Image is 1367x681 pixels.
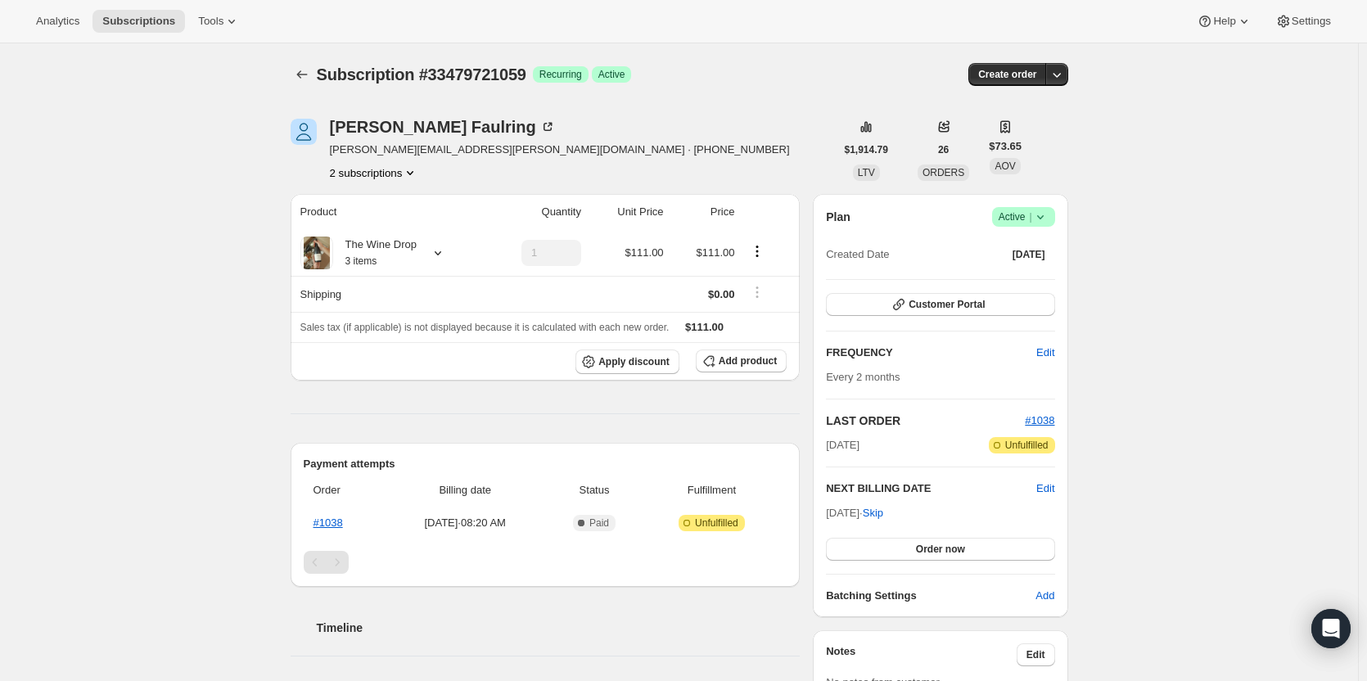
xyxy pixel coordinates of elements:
th: Price [669,194,740,230]
span: Subscriptions [102,15,175,28]
span: AOV [995,160,1015,172]
span: Order now [916,543,965,556]
button: Edit [1036,480,1054,497]
h2: Timeline [317,620,801,636]
th: Quantity [484,194,586,230]
span: [DATE] [1013,248,1045,261]
div: Open Intercom Messenger [1311,609,1351,648]
span: Help [1213,15,1235,28]
th: Unit Price [586,194,669,230]
button: Apply discount [575,350,679,374]
button: Add product [696,350,787,372]
span: $111.00 [685,321,724,333]
button: Order now [826,538,1054,561]
span: Skip [863,505,883,521]
span: Edit [1036,345,1054,361]
span: Create order [978,68,1036,81]
span: $0.00 [708,288,735,300]
span: Active [999,209,1049,225]
span: Analytics [36,15,79,28]
span: Recurring [539,68,582,81]
th: Order [304,472,383,508]
span: | [1029,210,1031,223]
span: [PERSON_NAME][EMAIL_ADDRESS][PERSON_NAME][DOMAIN_NAME] · [PHONE_NUMBER] [330,142,790,158]
button: Settings [1265,10,1341,33]
th: Shipping [291,276,484,312]
span: Add product [719,354,777,368]
h3: Notes [826,643,1017,666]
span: [DATE] [826,437,859,453]
span: Add [1035,588,1054,604]
h2: NEXT BILLING DATE [826,480,1036,497]
button: Subscriptions [92,10,185,33]
span: $1,914.79 [845,143,888,156]
a: #1038 [1025,414,1054,426]
button: Shipping actions [744,283,770,301]
button: Customer Portal [826,293,1054,316]
span: Subscription #33479721059 [317,65,526,83]
nav: Pagination [304,551,787,574]
span: Status [552,482,636,498]
span: $111.00 [696,246,734,259]
h2: FREQUENCY [826,345,1036,361]
span: Sales tax (if applicable) is not displayed because it is calculated with each new order. [300,322,670,333]
span: Dominic Faulring [291,119,317,145]
button: #1038 [1025,413,1054,429]
span: Every 2 months [826,371,900,383]
span: Fulfillment [647,482,778,498]
button: Product actions [330,165,419,181]
span: Unfulfilled [1005,439,1049,452]
button: [DATE] [1003,243,1055,266]
span: $73.65 [989,138,1022,155]
th: Product [291,194,484,230]
span: Billing date [388,482,543,498]
span: LTV [858,167,875,178]
div: [PERSON_NAME] Faulring [330,119,556,135]
span: Edit [1026,648,1045,661]
span: Apply discount [598,355,670,368]
h2: Payment attempts [304,456,787,472]
h2: Plan [826,209,850,225]
button: Tools [188,10,250,33]
h2: LAST ORDER [826,413,1025,429]
button: Product actions [744,242,770,260]
span: $111.00 [625,246,664,259]
button: 26 [928,138,959,161]
button: Subscriptions [291,63,314,86]
button: Edit [1017,643,1055,666]
button: Add [1026,583,1064,609]
button: Skip [853,500,893,526]
button: Help [1187,10,1261,33]
span: [DATE] · 08:20 AM [388,515,543,531]
button: Analytics [26,10,89,33]
button: Create order [968,63,1046,86]
span: 26 [938,143,949,156]
a: #1038 [314,516,343,529]
span: ORDERS [923,167,964,178]
small: 3 items [345,255,377,267]
h6: Batching Settings [826,588,1035,604]
span: Customer Portal [909,298,985,311]
span: Active [598,68,625,81]
div: The Wine Drop [333,237,417,269]
span: Tools [198,15,223,28]
span: Created Date [826,246,889,263]
button: Edit [1026,340,1064,366]
button: $1,914.79 [835,138,898,161]
span: Paid [589,516,609,530]
span: Settings [1292,15,1331,28]
span: Unfulfilled [695,516,738,530]
span: [DATE] · [826,507,883,519]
